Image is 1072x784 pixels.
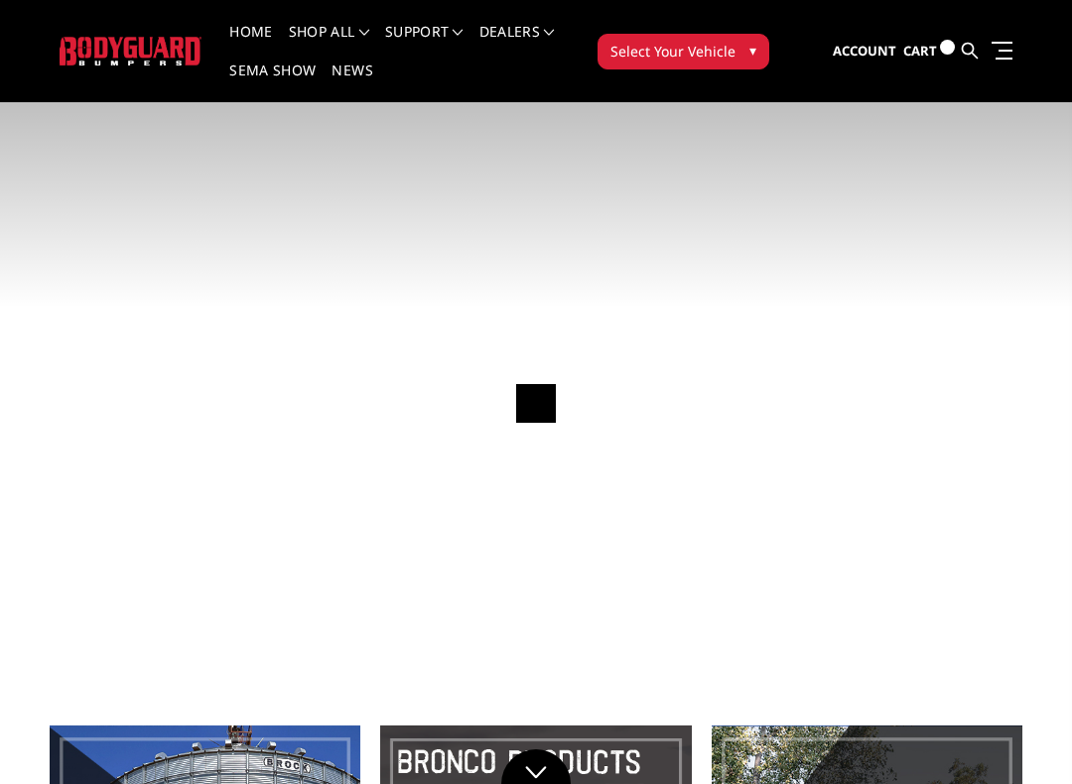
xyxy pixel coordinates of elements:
[610,41,736,62] span: Select Your Vehicle
[385,25,464,64] a: Support
[60,37,201,65] img: BODYGUARD BUMPERS
[903,24,955,78] a: Cart
[289,25,369,64] a: shop all
[833,25,896,78] a: Account
[479,25,555,64] a: Dealers
[229,25,272,64] a: Home
[598,34,769,69] button: Select Your Vehicle
[332,64,372,102] a: News
[903,42,937,60] span: Cart
[229,64,316,102] a: SEMA Show
[749,40,756,61] span: ▾
[833,42,896,60] span: Account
